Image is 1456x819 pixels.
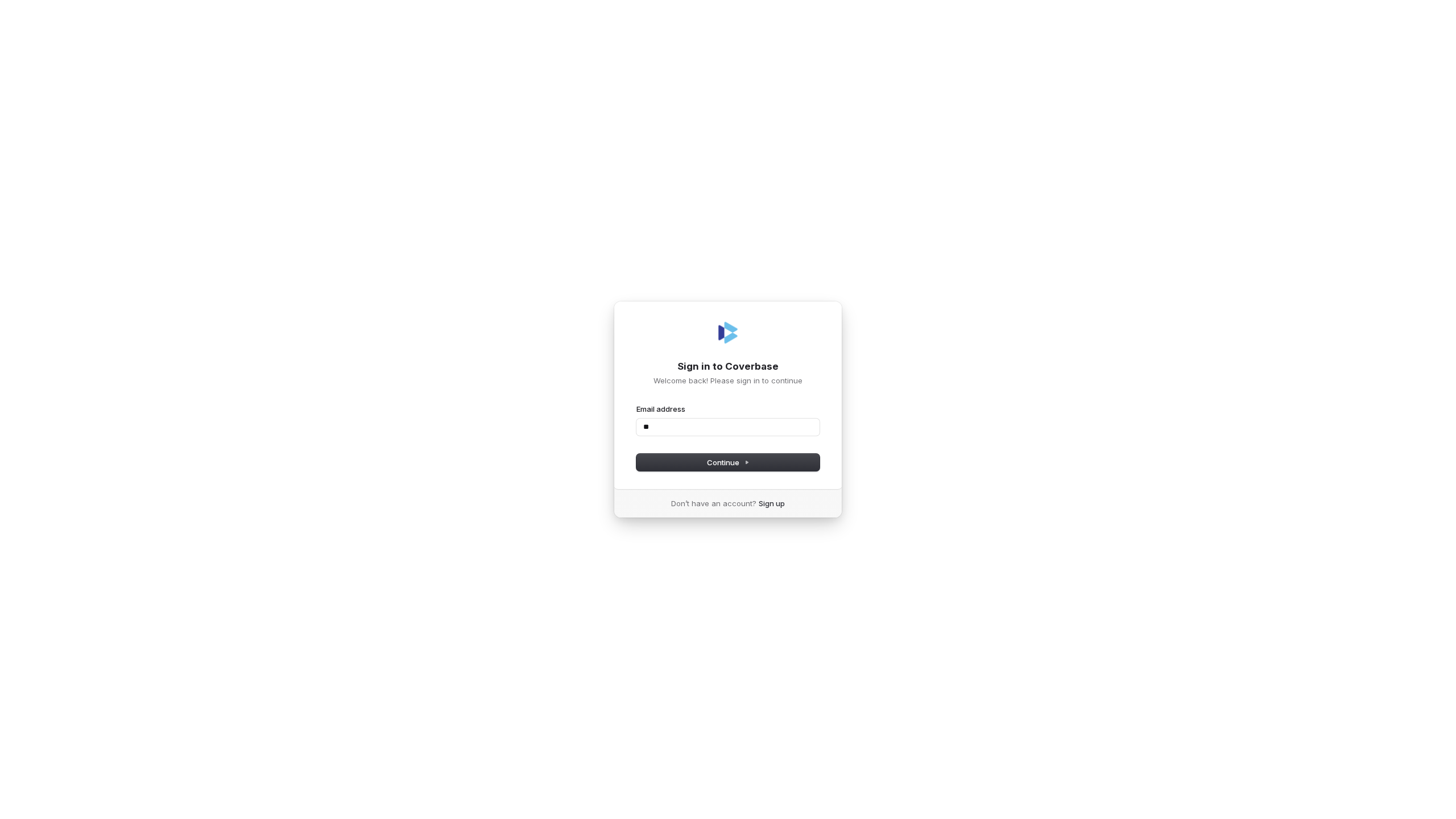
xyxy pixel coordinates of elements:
[636,360,820,374] h1: Sign in to Coverbase
[714,319,742,346] img: Coverbase
[759,498,785,508] a: Sign up
[636,404,685,414] label: Email address
[636,454,820,471] button: Continue
[707,457,750,468] span: Continue
[636,375,820,386] p: Welcome back! Please sign in to continue
[671,498,756,508] span: Don’t have an account?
